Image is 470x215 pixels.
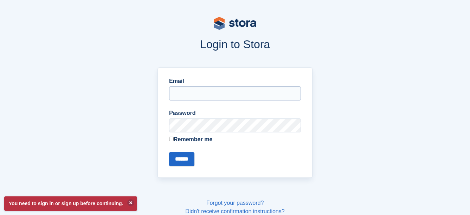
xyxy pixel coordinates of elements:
label: Password [169,109,301,117]
label: Email [169,77,301,85]
label: Remember me [169,135,301,144]
a: Forgot your password? [206,200,264,206]
input: Remember me [169,137,174,141]
p: You need to sign in or sign up before continuing. [4,196,137,211]
a: Didn't receive confirmation instructions? [185,208,284,214]
h1: Login to Stora [43,38,427,51]
img: stora-logo-53a41332b3708ae10de48c4981b4e9114cc0af31d8433b30ea865607fb682f29.svg [214,17,256,30]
